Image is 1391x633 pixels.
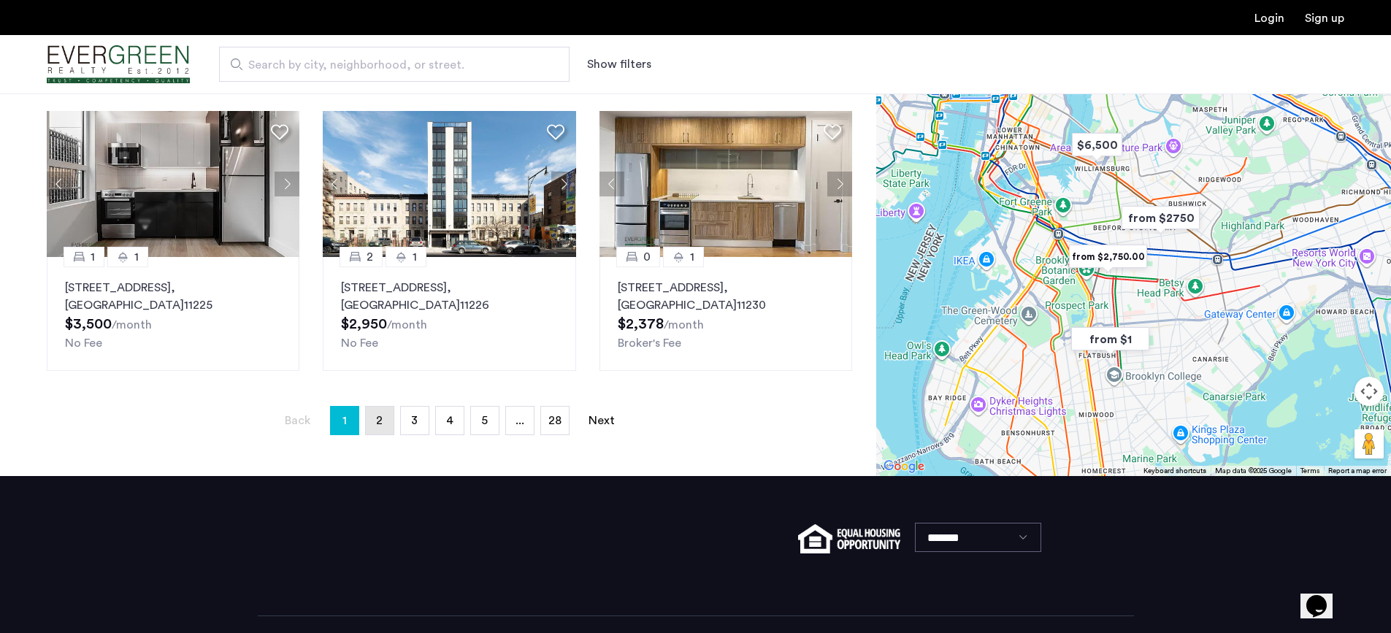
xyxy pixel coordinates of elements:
a: Open this area in Google Maps (opens a new window) [880,457,928,476]
a: Terms [1300,466,1319,476]
span: $2,950 [341,317,387,331]
a: Login [1254,12,1284,24]
sub: /month [664,319,704,331]
span: No Fee [65,337,102,349]
img: logo [47,37,190,92]
span: 4 [446,415,453,426]
span: ... [516,415,524,426]
nav: Pagination [47,406,852,435]
span: Broker's Fee [618,337,681,349]
span: 1 [342,409,347,432]
sub: /month [112,319,152,331]
span: 0 [643,248,651,266]
button: Previous apartment [323,172,348,196]
span: 1 [413,248,417,266]
a: Registration [1305,12,1344,24]
select: Language select [915,523,1041,552]
a: Cazamio Logo [47,37,190,92]
span: 5 [481,415,488,426]
p: [STREET_ADDRESS] 11226 [341,279,557,314]
span: 1 [134,248,139,266]
button: Previous apartment [599,172,624,196]
img: 1999_638527748480877184.jpeg [599,111,853,257]
button: Next apartment [275,172,299,196]
span: 3 [411,415,418,426]
button: Previous apartment [47,172,72,196]
span: 1 [91,248,95,266]
input: Apartment Search [219,47,570,82]
span: No Fee [341,337,378,349]
span: Search by city, neighborhood, or street. [248,56,529,74]
span: 2 [367,248,373,266]
a: 01[STREET_ADDRESS], [GEOGRAPHIC_DATA]11230Broker's Fee [599,257,852,371]
a: 11[STREET_ADDRESS], [GEOGRAPHIC_DATA]11225No Fee [47,257,299,371]
span: 1 [690,248,694,266]
span: $2,378 [618,317,664,331]
p: [STREET_ADDRESS] 11230 [618,279,834,314]
sub: /month [387,319,427,331]
img: equal-housing.png [798,524,900,553]
button: Map camera controls [1354,377,1384,406]
span: 2 [376,415,383,426]
div: from $2750 [1116,202,1206,234]
button: Keyboard shortcuts [1143,466,1206,476]
img: 218_638633075412683115.jpeg [47,111,300,257]
a: 21[STREET_ADDRESS], [GEOGRAPHIC_DATA]11226No Fee [323,257,575,371]
span: $3,500 [65,317,112,331]
div: from $1 [1065,323,1155,356]
button: Next apartment [827,172,852,196]
div: $6,500 [1066,128,1128,161]
button: Next apartment [551,172,576,196]
img: Google [880,457,928,476]
span: Back [285,415,310,426]
span: Map data ©2025 Google [1215,467,1292,475]
span: 28 [548,415,562,426]
iframe: chat widget [1300,575,1347,618]
button: Drag Pegman onto the map to open Street View [1354,429,1384,459]
a: Report a map error [1328,466,1387,476]
div: from $2,750.00 [1063,240,1153,273]
p: [STREET_ADDRESS] 11225 [65,279,281,314]
img: 3_638315085615052969.jpeg [323,111,576,257]
a: Next [587,407,616,434]
button: Show or hide filters [587,55,651,73]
